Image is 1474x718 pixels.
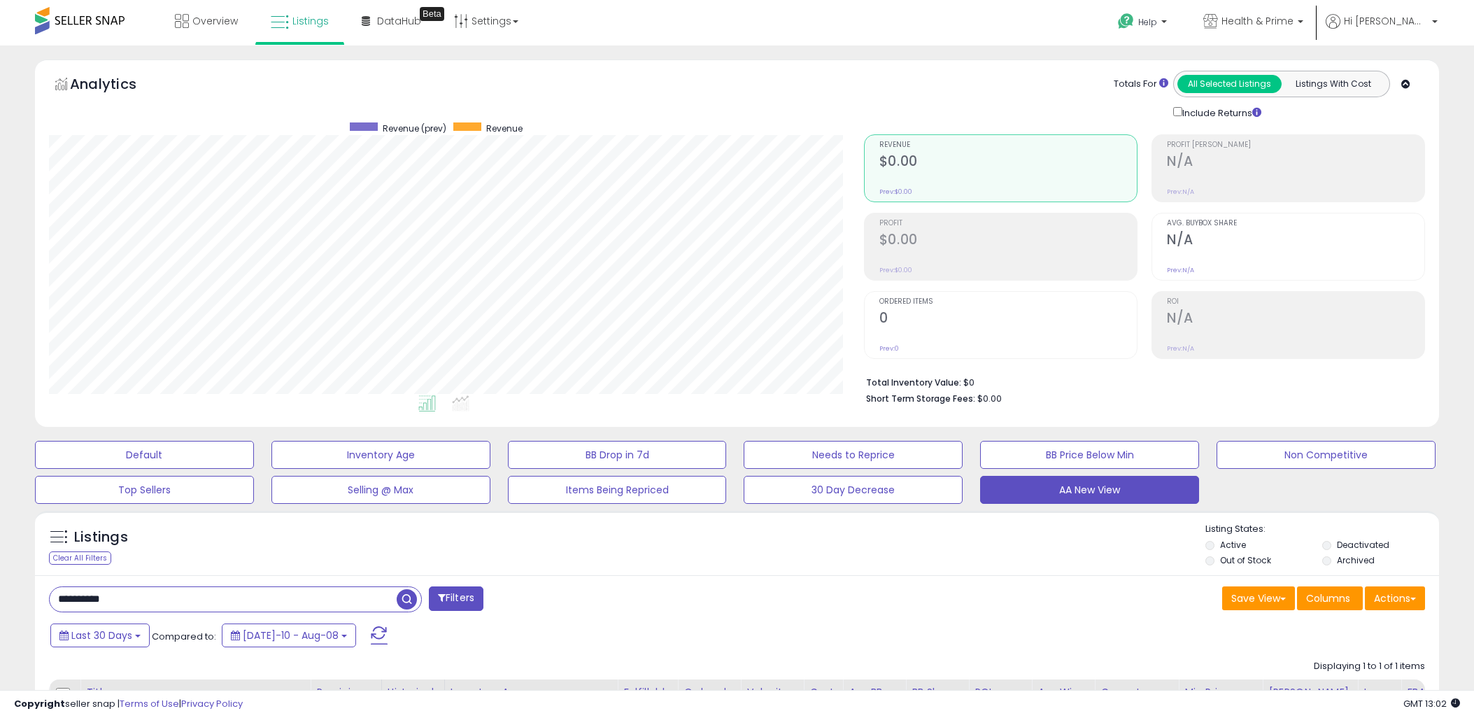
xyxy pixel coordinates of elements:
[1297,586,1363,610] button: Columns
[879,220,1137,227] span: Profit
[74,528,128,547] h5: Listings
[71,628,132,642] span: Last 30 Days
[744,476,963,504] button: 30 Day Decrease
[879,344,899,353] small: Prev: 0
[1117,13,1135,30] i: Get Help
[1217,441,1436,469] button: Non Competitive
[316,685,376,700] div: Repricing
[1167,266,1194,274] small: Prev: N/A
[292,14,329,28] span: Listings
[975,685,1026,700] div: ROI
[1337,554,1375,566] label: Archived
[1205,523,1439,536] p: Listing States:
[879,298,1137,306] span: Ordered Items
[980,441,1199,469] button: BB Price Below Min
[70,74,164,97] h5: Analytics
[1167,310,1424,329] h2: N/A
[120,697,179,710] a: Terms of Use
[50,624,150,647] button: Last 30 Days
[980,476,1199,504] button: AA New View
[1222,586,1295,610] button: Save View
[1281,75,1385,93] button: Listings With Cost
[49,551,111,565] div: Clear All Filters
[1167,232,1424,251] h2: N/A
[879,153,1137,172] h2: $0.00
[152,630,216,643] span: Compared to:
[683,685,735,715] div: Ordered Items
[879,310,1137,329] h2: 0
[1138,16,1157,28] span: Help
[383,122,446,134] span: Revenue (prev)
[1107,2,1181,45] a: Help
[879,232,1137,251] h2: $0.00
[1326,14,1438,45] a: Hi [PERSON_NAME]
[181,697,243,710] a: Privacy Policy
[1221,14,1294,28] span: Health & Prime
[1100,685,1172,715] div: Current Buybox Price
[1037,685,1089,715] div: Avg Win Price
[879,188,912,196] small: Prev: $0.00
[1306,591,1350,605] span: Columns
[879,266,912,274] small: Prev: $0.00
[1314,660,1425,673] div: Displaying 1 to 1 of 1 items
[1167,188,1194,196] small: Prev: N/A
[1220,554,1271,566] label: Out of Stock
[809,685,837,700] div: Cost
[1163,104,1278,120] div: Include Returns
[1167,220,1424,227] span: Avg. Buybox Share
[486,122,523,134] span: Revenue
[1167,344,1194,353] small: Prev: N/A
[1167,298,1424,306] span: ROI
[1167,153,1424,172] h2: N/A
[1268,685,1352,700] div: [PERSON_NAME]
[86,685,304,700] div: Title
[377,14,421,28] span: DataHub
[849,685,900,715] div: Avg BB Share
[451,685,611,700] div: Inventory Age
[746,685,798,700] div: Velocity
[35,441,254,469] button: Default
[1184,685,1256,700] div: Min Price
[1167,141,1424,149] span: Profit [PERSON_NAME]
[192,14,238,28] span: Overview
[243,628,339,642] span: [DATE]-10 - Aug-08
[429,586,483,611] button: Filters
[14,697,65,710] strong: Copyright
[1220,539,1246,551] label: Active
[879,141,1137,149] span: Revenue
[508,476,727,504] button: Items Being Repriced
[222,624,356,647] button: [DATE]-10 - Aug-08
[977,392,1002,405] span: $0.00
[866,376,961,388] b: Total Inventory Value:
[35,476,254,504] button: Top Sellers
[744,441,963,469] button: Needs to Reprice
[1114,78,1168,91] div: Totals For
[508,441,727,469] button: BB Drop in 7d
[1344,14,1428,28] span: Hi [PERSON_NAME]
[623,685,672,715] div: Fulfillable Quantity
[1177,75,1282,93] button: All Selected Listings
[1365,586,1425,610] button: Actions
[14,698,243,711] div: seller snap | |
[271,441,490,469] button: Inventory Age
[271,476,490,504] button: Selling @ Max
[1363,685,1395,715] div: Inv. value
[866,393,975,404] b: Short Term Storage Fees:
[1403,697,1460,710] span: 2025-09-9 13:02 GMT
[912,685,963,715] div: BB Share 24h.
[1337,539,1389,551] label: Deactivated
[866,373,1415,390] li: $0
[420,7,444,21] div: Tooltip anchor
